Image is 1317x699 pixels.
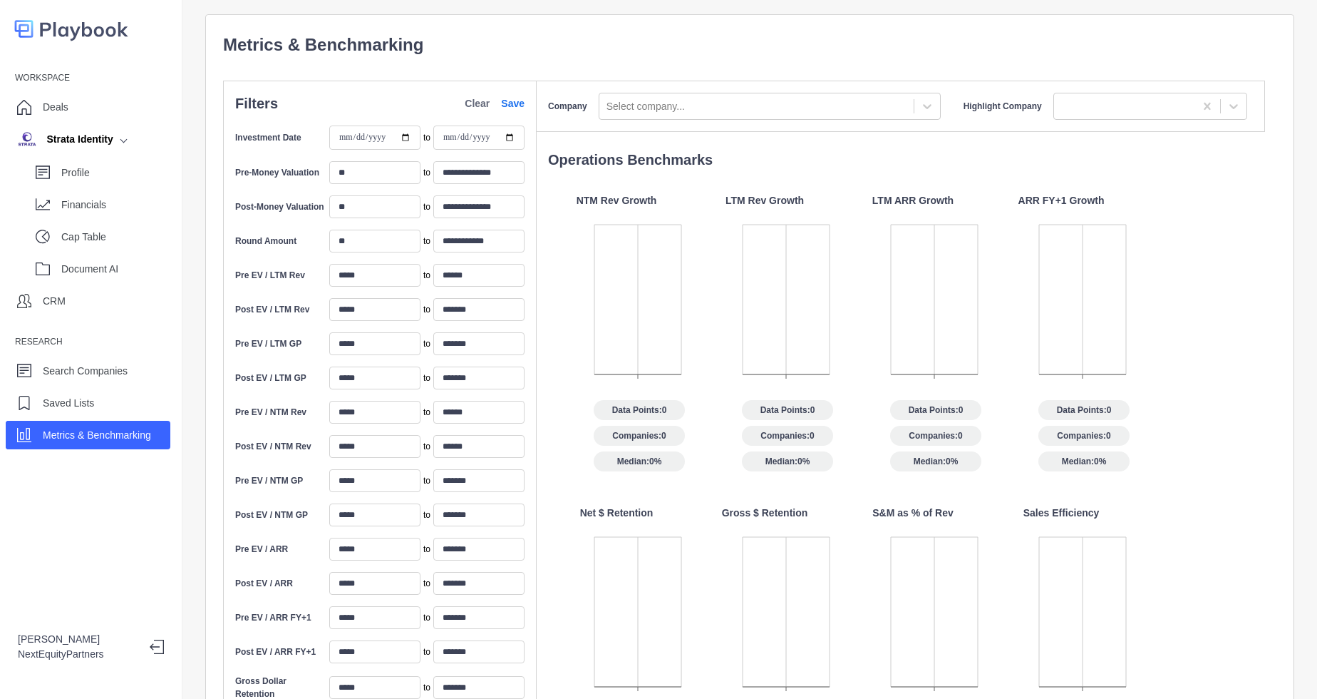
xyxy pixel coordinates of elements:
span: to [423,200,430,213]
span: Median: 0% [742,451,833,471]
span: Companies: 0 [594,426,685,446]
p: Metrics & Benchmarking [223,32,1276,58]
span: to [423,337,430,350]
label: Pre EV / ARR FY+1 [235,611,311,624]
span: to [423,509,430,521]
p: Search Companies [43,364,128,379]
span: to [423,646,430,658]
span: Companies: 0 [890,426,981,446]
p: NTM Rev Growth [577,193,657,208]
p: Filters [235,93,278,114]
span: Data Points: 0 [742,400,833,420]
span: to [423,543,430,556]
p: Saved Lists [43,396,94,411]
label: Round Amount [235,235,296,248]
span: to [423,681,430,694]
span: to [423,406,430,419]
label: Post-Money Valuation [235,200,324,213]
p: Gross $ Retention [722,506,808,521]
p: ARR FY+1 Growth [1018,193,1105,208]
span: to [423,269,430,282]
p: Net $ Retention [580,506,654,521]
label: Post EV / ARR [235,577,293,590]
p: Financials [61,198,170,213]
span: Companies: 0 [1038,426,1130,446]
p: LTM ARR Growth [872,193,954,208]
span: Median: 0% [1038,451,1130,471]
label: Highlight Company [964,100,1042,113]
p: LTM Rev Growth [725,193,804,208]
p: Clear [465,96,490,111]
span: Median: 0% [594,451,685,471]
p: CRM [43,294,66,309]
label: Company [548,100,587,113]
img: company image [18,132,36,146]
label: Pre EV / LTM GP [235,337,301,350]
span: Data Points: 0 [890,400,981,420]
p: Cap Table [61,230,170,245]
span: to [423,235,430,248]
label: Pre EV / ARR [235,543,288,556]
span: to [423,611,430,624]
p: Deals [43,100,68,115]
label: Post EV / LTM Rev [235,303,309,316]
span: to [423,440,430,453]
p: [PERSON_NAME] [18,632,138,647]
span: Companies: 0 [742,426,833,446]
span: Median: 0% [890,451,981,471]
span: to [423,131,430,144]
a: Save [501,96,525,111]
span: to [423,577,430,590]
p: Operations Benchmarks [548,149,1265,170]
p: Metrics & Benchmarking [43,428,151,443]
p: S&M as % of Rev [872,506,954,521]
label: Post EV / ARR FY+1 [235,646,316,658]
span: Data Points: 0 [1038,400,1130,420]
span: Data Points: 0 [594,400,685,420]
p: Document AI [61,262,170,277]
p: Sales Efficiency [1023,506,1100,521]
img: logo-colored [14,14,128,44]
span: to [423,303,430,316]
span: to [423,372,430,384]
span: to [423,166,430,179]
label: Pre EV / LTM Rev [235,269,305,282]
label: Pre-Money Valuation [235,166,319,179]
p: NextEquityPartners [18,647,138,662]
label: Post EV / LTM GP [235,372,306,384]
label: Post EV / NTM GP [235,509,308,521]
label: Pre EV / NTM Rev [235,406,306,419]
label: Post EV / NTM Rev [235,440,311,453]
label: Investment Date [235,131,301,144]
label: Pre EV / NTM GP [235,474,303,487]
div: Strata Identity [18,132,113,147]
span: to [423,474,430,487]
p: Profile [61,165,170,180]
